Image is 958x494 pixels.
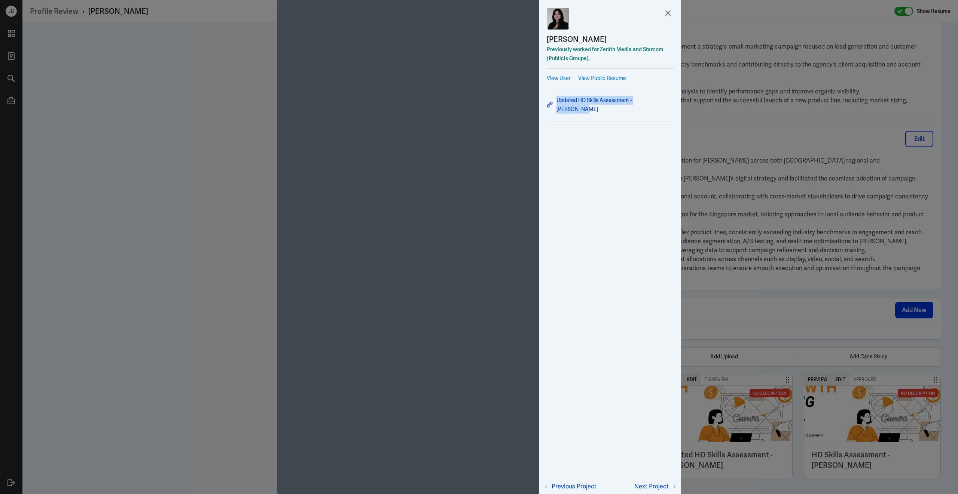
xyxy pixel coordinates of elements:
[547,45,674,63] div: Previously worked for Zenith Media and Starcom (Publicis Groupe).
[634,482,678,491] button: Next Project
[547,7,569,30] img: Phoebe Oon
[547,34,607,45] div: [PERSON_NAME]
[542,482,597,491] button: Previous Project
[547,96,674,114] a: Updated HD Skills Assessment - [PERSON_NAME]
[547,34,674,45] a: [PERSON_NAME]
[547,74,571,82] a: View User
[578,74,626,82] a: View Public Resume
